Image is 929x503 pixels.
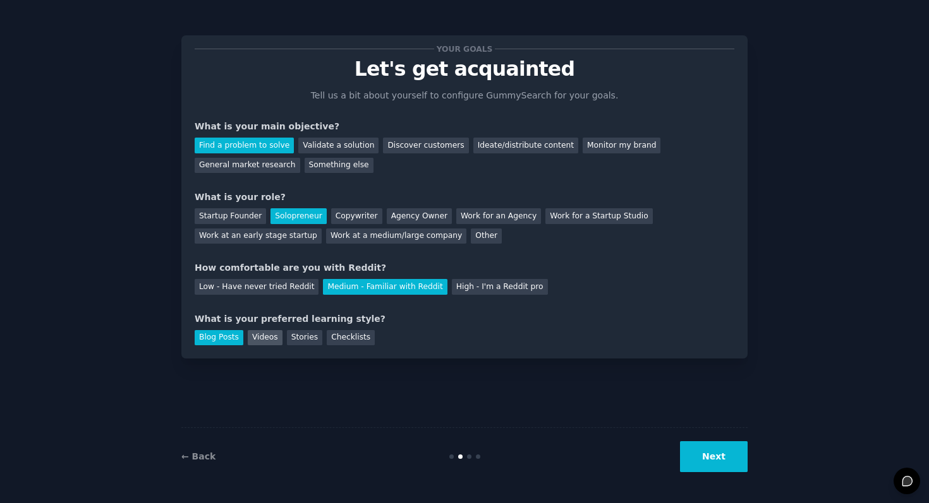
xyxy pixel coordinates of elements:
[326,228,466,244] div: Work at a medium/large company
[195,330,243,346] div: Blog Posts
[305,158,373,174] div: Something else
[195,228,322,244] div: Work at an early stage startup
[323,279,447,295] div: Medium - Familiar with Reddit
[680,441,748,472] button: Next
[434,42,495,56] span: Your goals
[583,138,660,153] div: Monitor my brand
[298,138,379,153] div: Validate a solution
[195,120,734,133] div: What is your main objective?
[545,208,652,224] div: Work for a Startup Studio
[473,138,578,153] div: Ideate/distribute content
[195,138,294,153] div: Find a problem to solve
[383,138,468,153] div: Discover customers
[327,330,375,346] div: Checklists
[305,89,624,102] p: Tell us a bit about yourself to configure GummySearch for your goals.
[270,208,326,224] div: Solopreneur
[456,208,541,224] div: Work for an Agency
[387,208,452,224] div: Agency Owner
[287,330,322,346] div: Stories
[181,451,216,461] a: ← Back
[195,261,734,275] div: How comfortable are you with Reddit?
[195,279,319,295] div: Low - Have never tried Reddit
[195,191,734,204] div: What is your role?
[471,228,502,244] div: Other
[195,158,300,174] div: General market research
[452,279,548,295] div: High - I'm a Reddit pro
[195,312,734,326] div: What is your preferred learning style?
[248,330,282,346] div: Videos
[195,58,734,80] p: Let's get acquainted
[195,208,266,224] div: Startup Founder
[331,208,382,224] div: Copywriter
